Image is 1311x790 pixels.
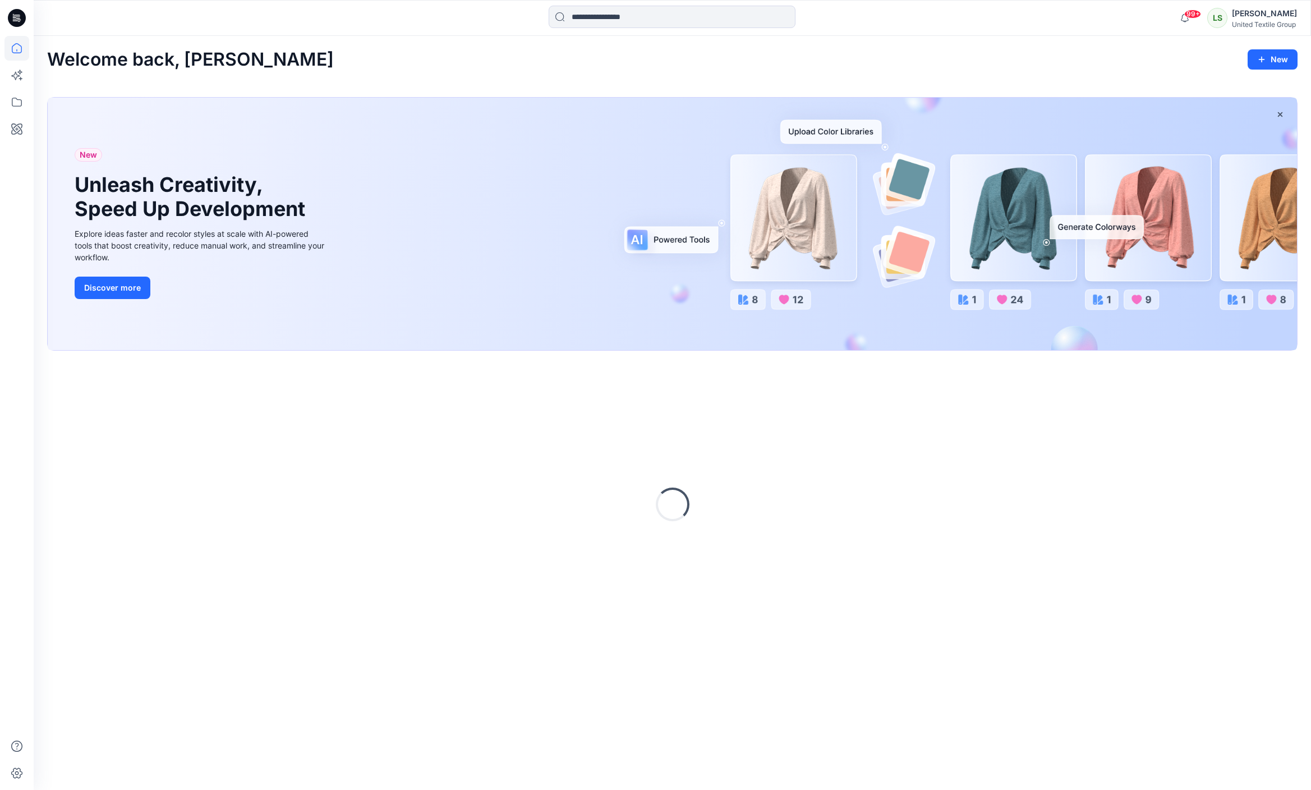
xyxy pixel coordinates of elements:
a: Discover more [75,277,327,299]
h2: Welcome back, [PERSON_NAME] [47,49,334,70]
button: New [1248,49,1298,70]
span: New [80,148,97,162]
div: Explore ideas faster and recolor styles at scale with AI-powered tools that boost creativity, red... [75,228,327,263]
div: United Textile Group [1232,20,1297,29]
div: LS [1207,8,1227,28]
div: [PERSON_NAME] [1232,7,1297,20]
h1: Unleash Creativity, Speed Up Development [75,173,310,221]
span: 99+ [1184,10,1201,19]
button: Discover more [75,277,150,299]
